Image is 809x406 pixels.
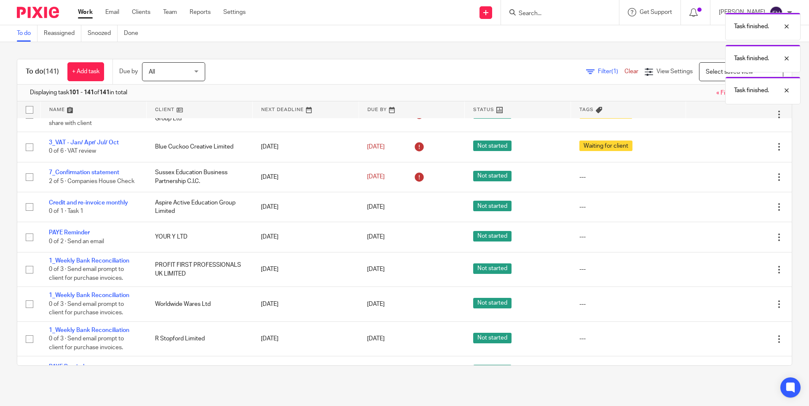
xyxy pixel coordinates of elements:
[473,231,512,241] span: Not started
[17,25,38,42] a: To do
[367,336,385,342] span: [DATE]
[163,8,177,16] a: Team
[149,69,155,75] span: All
[252,222,359,252] td: [DATE]
[49,266,124,281] span: 0 of 3 · Send email prompt to client for purchase invoices.
[147,222,253,252] td: YOUR Y LTD
[49,336,124,350] span: 0 of 3 · Send email prompt to client for purchase invoices.
[473,201,512,211] span: Not started
[473,365,512,375] span: Not started
[252,321,359,356] td: [DATE]
[147,287,253,321] td: Worldwide Wares Ltd
[734,86,769,95] p: Task finished.
[473,263,512,274] span: Not started
[30,88,127,97] span: Displaying task of in total
[49,258,129,264] a: 1_Weekly Bank Reconciliation
[49,178,134,184] span: 2 of 5 · Companies House Check
[147,321,253,356] td: R Stopford Limited
[49,140,119,146] a: 3_VAT - Jan/ Apr/ Jul/ Oct
[223,8,246,16] a: Settings
[49,230,90,236] a: PAYE Reminder
[147,162,253,192] td: Sussex Education Business Partnership C.I.C.
[67,62,104,81] a: + Add task
[473,298,512,308] span: Not started
[44,25,81,42] a: Reassigned
[17,7,59,18] img: Pixie
[367,174,385,180] span: [DATE]
[49,111,136,126] span: 7 of 19 · On-boarding checklist to share with client
[69,90,94,96] b: 101 - 141
[99,90,110,96] b: 141
[49,200,128,206] a: Credit and re-invoice monthly
[367,204,385,210] span: [DATE]
[88,25,118,42] a: Snoozed
[579,141,632,151] span: Waiting for client
[367,234,385,240] span: [DATE]
[579,233,678,241] div: ---
[49,239,104,244] span: 0 of 2 · Send an email
[132,8,150,16] a: Clients
[147,252,253,287] td: PROFIT FIRST PROFESSIONALS UK LIMITED
[579,107,594,112] span: Tags
[579,334,678,343] div: ---
[473,333,512,343] span: Not started
[105,8,119,16] a: Email
[124,25,145,42] a: Done
[49,301,124,316] span: 0 of 3 · Send email prompt to client for purchase invoices.
[78,8,93,16] a: Work
[473,171,512,181] span: Not started
[26,67,59,76] h1: To do
[43,68,59,75] span: (141)
[252,252,359,287] td: [DATE]
[252,356,359,386] td: [DATE]
[252,162,359,192] td: [DATE]
[252,192,359,222] td: [DATE]
[49,170,119,175] a: 7_Confirmation statement
[769,6,783,19] img: svg%3E
[49,364,90,370] a: PAYE Reminder
[367,267,385,273] span: [DATE]
[252,287,359,321] td: [DATE]
[190,8,211,16] a: Reports
[49,327,129,333] a: 1_Weekly Bank Reconciliation
[734,22,769,31] p: Task finished.
[579,265,678,273] div: ---
[734,54,769,63] p: Task finished.
[147,192,253,222] td: Aspire Active Education Group Limited
[579,300,678,308] div: ---
[119,67,138,76] p: Due by
[579,173,678,181] div: ---
[147,132,253,162] td: Blue Cuckoo Creative Limited
[579,203,678,211] div: ---
[367,301,385,307] span: [DATE]
[367,144,385,150] span: [DATE]
[473,141,512,151] span: Not started
[147,356,253,386] td: R Stopford Limited
[49,149,96,154] span: 0 of 6 · VAT review
[252,132,359,162] td: [DATE]
[49,292,129,298] a: 1_Weekly Bank Reconciliation
[49,208,83,214] span: 0 of 1 · Task 1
